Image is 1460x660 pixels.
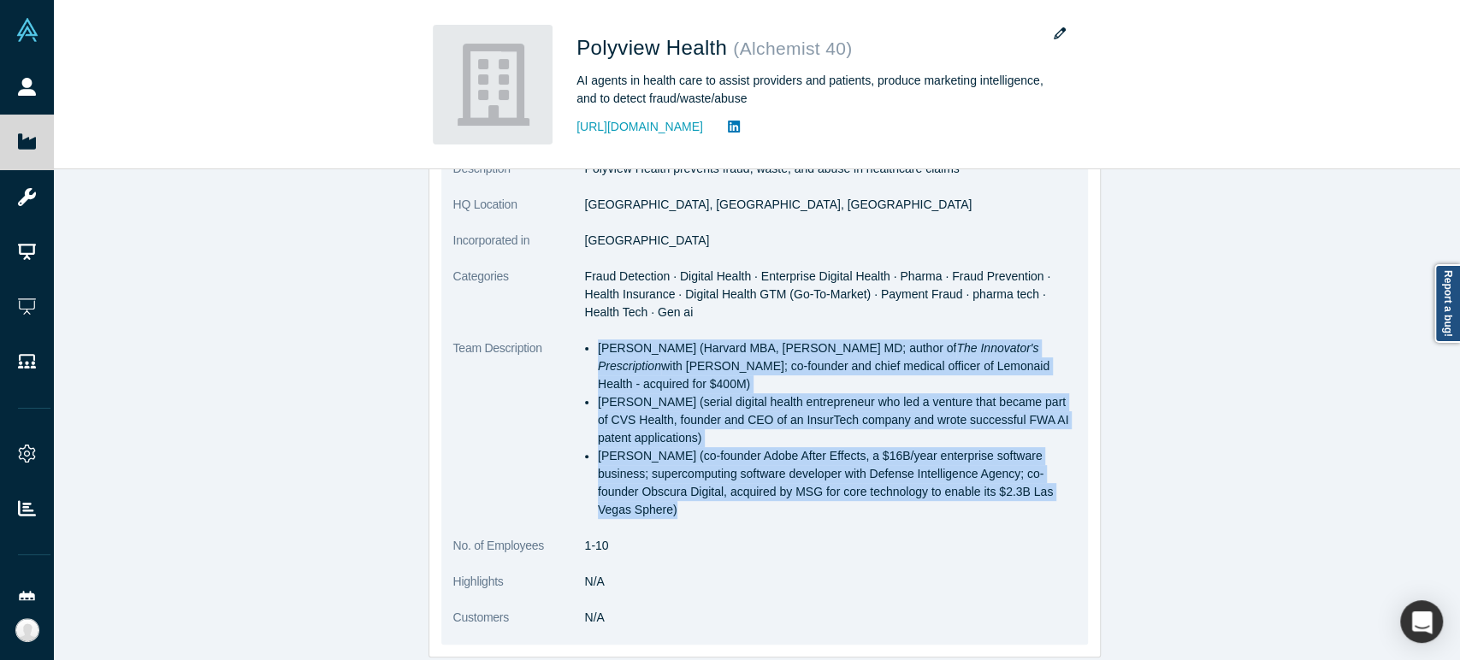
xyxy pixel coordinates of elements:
dt: No. of Employees [453,537,585,573]
div: AI agents in health care to assist providers and patients, produce marketing intelligence, and to... [576,72,1055,108]
a: Report a bug! [1434,264,1460,343]
a: [URL][DOMAIN_NAME] [576,118,703,136]
dd: N/A [585,609,1076,627]
li: [PERSON_NAME] (co-founder Adobe After Effects, a $16B/year enterprise software business; supercom... [598,447,1076,519]
dt: Highlights [453,573,585,609]
span: Polyview Health [576,36,733,59]
dd: N/A [585,573,1076,591]
dt: Incorporated in [453,232,585,268]
img: Rea Medina's Account [15,618,39,642]
p: Polyview Health prevents fraud, waste, and abuse in healthcare claims [585,160,1076,178]
dd: 1-10 [585,537,1076,555]
dt: Categories [453,268,585,339]
li: [PERSON_NAME] (Harvard MBA, [PERSON_NAME] MD; author of with [PERSON_NAME]; co-founder and chief ... [598,339,1076,393]
dt: HQ Location [453,196,585,232]
span: Fraud Detection · Digital Health · Enterprise Digital Health · Pharma · Fraud Prevention · Health... [585,269,1051,319]
dt: Team Description [453,339,585,537]
small: ( Alchemist 40 ) [733,38,852,58]
dd: [GEOGRAPHIC_DATA] [585,232,1076,250]
img: Polyview Health's Logo [433,25,553,144]
dt: Description [453,160,585,196]
dd: [GEOGRAPHIC_DATA], [GEOGRAPHIC_DATA], [GEOGRAPHIC_DATA] [585,196,1076,214]
img: Alchemist Vault Logo [15,18,39,42]
dt: Customers [453,609,585,645]
li: [PERSON_NAME] (serial digital health entrepreneur who led a venture that became part of CVS Healt... [598,393,1076,447]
